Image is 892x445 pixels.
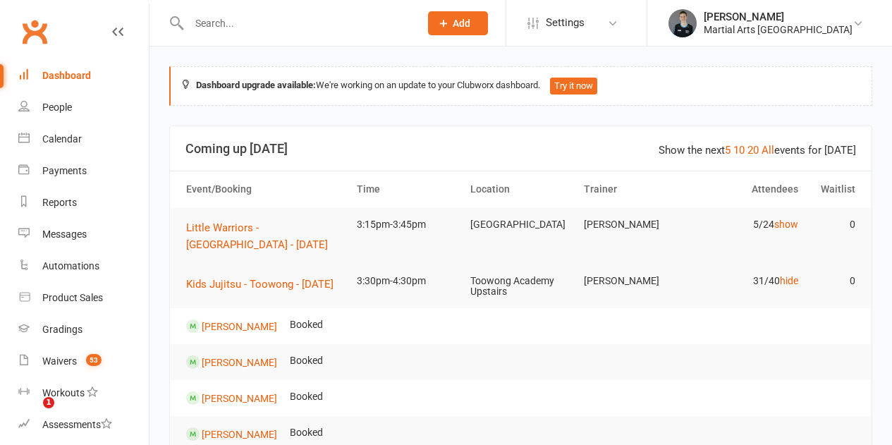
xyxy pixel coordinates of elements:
[464,264,578,309] td: Toowong Academy Upstairs
[453,18,470,29] span: Add
[186,221,328,251] span: Little Warriors - [GEOGRAPHIC_DATA] - [DATE]
[18,409,149,441] a: Assessments
[42,387,85,398] div: Workouts
[805,264,862,298] td: 0
[691,264,805,298] td: 31/40
[186,219,344,253] button: Little Warriors - [GEOGRAPHIC_DATA] - [DATE]
[202,428,277,439] a: [PERSON_NAME]
[704,11,853,23] div: [PERSON_NAME]
[42,197,77,208] div: Reports
[17,14,52,49] a: Clubworx
[691,208,805,241] td: 5/24
[18,219,149,250] a: Messages
[774,219,798,230] a: show
[18,60,149,92] a: Dashboard
[546,7,585,39] span: Settings
[733,144,745,157] a: 10
[283,380,329,413] td: Booked
[691,171,805,207] th: Attendees
[350,208,464,241] td: 3:15pm-3:45pm
[18,155,149,187] a: Payments
[725,144,731,157] a: 5
[18,92,149,123] a: People
[578,264,691,298] td: [PERSON_NAME]
[18,250,149,282] a: Automations
[42,133,82,145] div: Calendar
[185,142,856,156] h3: Coming up [DATE]
[578,171,691,207] th: Trainer
[14,397,48,431] iframe: Intercom live chat
[86,354,102,366] span: 53
[283,308,329,341] td: Booked
[42,228,87,240] div: Messages
[42,355,77,367] div: Waivers
[42,292,103,303] div: Product Sales
[283,344,329,377] td: Booked
[762,144,774,157] a: All
[202,320,277,331] a: [PERSON_NAME]
[42,324,83,335] div: Gradings
[18,123,149,155] a: Calendar
[668,9,697,37] img: thumb_image1596234959.png
[578,208,691,241] td: [PERSON_NAME]
[42,102,72,113] div: People
[169,66,872,106] div: We're working on an update to your Clubworx dashboard.
[805,208,862,241] td: 0
[464,208,578,241] td: [GEOGRAPHIC_DATA]
[196,80,316,90] strong: Dashboard upgrade available:
[350,264,464,298] td: 3:30pm-4:30pm
[42,70,91,81] div: Dashboard
[18,187,149,219] a: Reports
[202,392,277,403] a: [PERSON_NAME]
[18,377,149,409] a: Workouts
[42,419,112,430] div: Assessments
[185,13,410,33] input: Search...
[42,165,87,176] div: Payments
[464,171,578,207] th: Location
[42,260,99,272] div: Automations
[18,282,149,314] a: Product Sales
[186,276,343,293] button: Kids Jujitsu - Toowong - [DATE]
[350,171,464,207] th: Time
[43,397,54,408] span: 1
[704,23,853,36] div: Martial Arts [GEOGRAPHIC_DATA]
[428,11,488,35] button: Add
[186,278,334,291] span: Kids Jujitsu - Toowong - [DATE]
[659,142,856,159] div: Show the next events for [DATE]
[805,171,862,207] th: Waitlist
[180,171,350,207] th: Event/Booking
[18,314,149,346] a: Gradings
[747,144,759,157] a: 20
[550,78,597,95] button: Try it now
[202,356,277,367] a: [PERSON_NAME]
[18,346,149,377] a: Waivers 53
[780,275,798,286] a: hide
